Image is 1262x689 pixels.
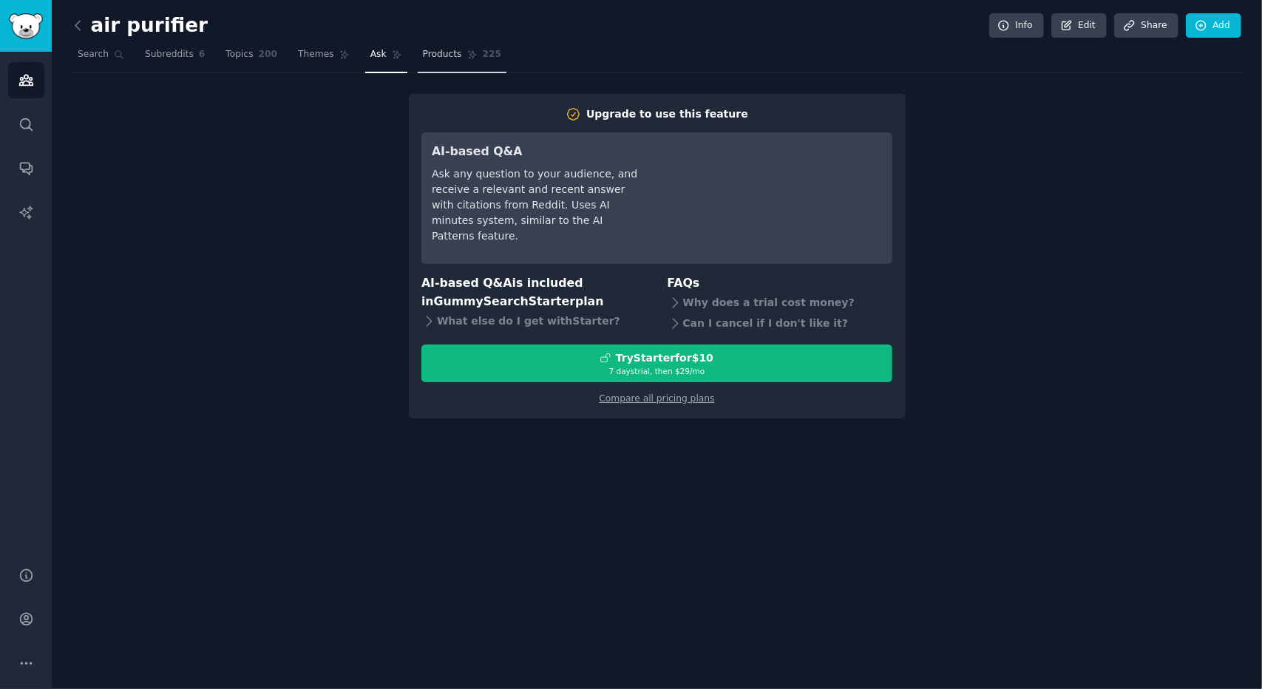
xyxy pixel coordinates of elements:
span: Topics [225,48,253,61]
span: Ask [370,48,387,61]
span: 225 [483,48,502,61]
h3: FAQs [668,274,893,293]
span: 200 [259,48,278,61]
a: Themes [293,43,355,73]
a: Compare all pricing plans [599,393,714,404]
div: Ask any question to your audience, and receive a relevant and recent answer with citations from R... [432,166,640,244]
a: Subreddits6 [140,43,210,73]
a: Edit [1051,13,1107,38]
div: Upgrade to use this feature [586,106,748,122]
div: Try Starter for $10 [616,350,713,366]
span: Themes [298,48,334,61]
div: What else do I get with Starter ? [421,310,647,331]
h3: AI-based Q&A is included in plan [421,274,647,310]
img: GummySearch logo [9,13,43,39]
a: Ask [365,43,407,73]
span: Products [423,48,462,61]
div: Can I cancel if I don't like it? [668,313,893,334]
a: Topics200 [220,43,282,73]
div: 7 days trial, then $ 29 /mo [422,366,892,376]
h2: air purifier [72,14,208,38]
a: Info [989,13,1044,38]
a: Products225 [418,43,506,73]
div: Why does a trial cost money? [668,293,893,313]
span: Search [78,48,109,61]
button: TryStarterfor$107 daystrial, then $29/mo [421,344,892,382]
span: GummySearch Starter [434,294,575,308]
a: Search [72,43,129,73]
a: Share [1114,13,1178,38]
h3: AI-based Q&A [432,143,640,161]
span: 6 [199,48,206,61]
a: Add [1186,13,1241,38]
span: Subreddits [145,48,194,61]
